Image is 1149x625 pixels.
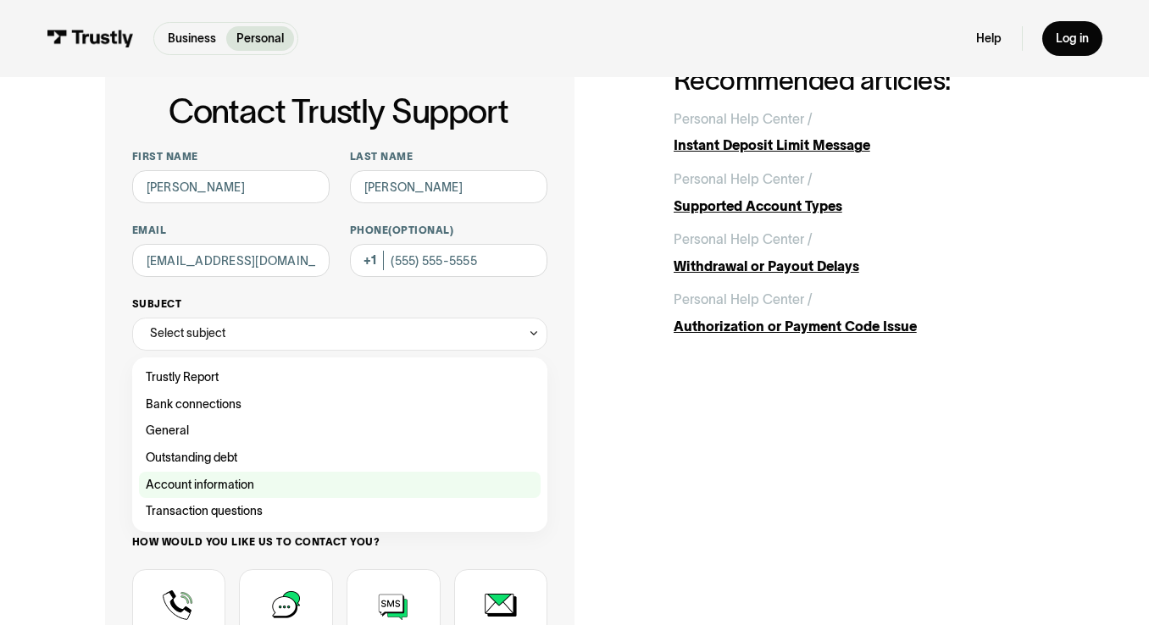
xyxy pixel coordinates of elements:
span: Account information [146,475,254,495]
label: Email [132,224,330,237]
div: Personal Help Center / [674,230,813,250]
div: Personal Help Center / [674,109,813,130]
h1: Contact Trustly Support [129,93,548,130]
input: (555) 555-5555 [350,244,547,278]
span: (Optional) [388,224,453,235]
span: Transaction questions [146,501,263,522]
span: Bank connections [146,395,241,415]
a: Personal Help Center /Instant Deposit Limit Message [674,109,1044,156]
input: Alex [132,170,330,204]
div: Instant Deposit Limit Message [674,136,1044,156]
input: Howard [350,170,547,204]
a: Personal Help Center /Authorization or Payment Code Issue [674,290,1044,336]
input: alex@mail.com [132,244,330,278]
a: Personal [226,26,294,51]
div: Select subject [132,318,548,351]
a: Personal Help Center /Withdrawal or Payout Delays [674,230,1044,276]
label: Last name [350,150,547,163]
nav: Select subject [132,351,548,532]
span: Trustly Report [146,368,219,388]
p: Personal [236,30,284,47]
div: Authorization or Payment Code Issue [674,317,1044,337]
div: Select subject [150,324,225,344]
img: Trustly Logo [47,30,134,48]
span: General [146,421,189,441]
label: Subject [132,297,548,311]
label: Phone [350,224,547,237]
a: Business [158,26,226,51]
p: Business [168,30,216,47]
a: Log in [1042,21,1102,57]
a: Personal Help Center /Supported Account Types [674,169,1044,216]
h2: Recommended articles: [674,66,1044,96]
label: How would you like us to contact you? [132,535,548,549]
span: Outstanding debt [146,448,237,468]
a: Help [976,30,1002,46]
div: Withdrawal or Payout Delays [674,257,1044,277]
div: Supported Account Types [674,196,1044,217]
div: Personal Help Center / [674,290,813,310]
div: Personal Help Center / [674,169,813,190]
label: First name [132,150,330,163]
div: Log in [1056,30,1089,46]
